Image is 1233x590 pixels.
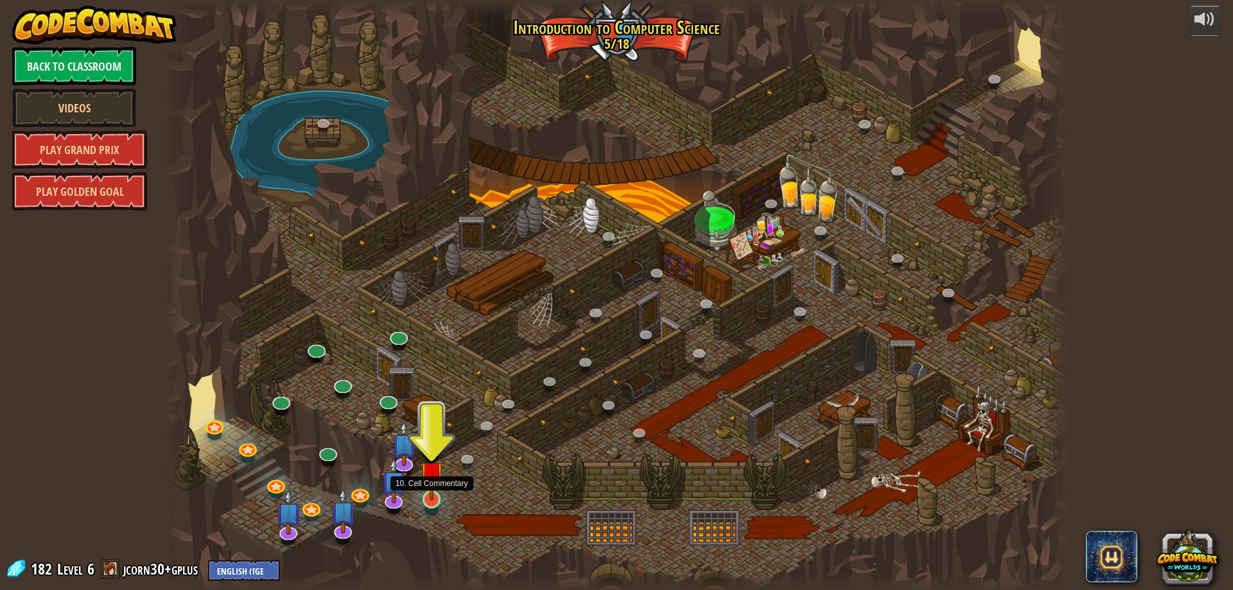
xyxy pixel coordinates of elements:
[12,89,136,127] a: Videos
[12,172,147,211] a: Play Golden Goal
[275,489,302,535] img: level-banner-unstarted-subscriber.png
[87,559,94,579] span: 6
[330,489,356,534] img: level-banner-unstarted-subscriber.png
[390,421,417,466] img: level-banner-unstarted-subscriber.png
[420,446,444,501] img: level-banner-unstarted.png
[12,6,177,44] img: CodeCombat - Learn how to code by playing a game
[381,458,407,504] img: level-banner-unstarted-subscriber.png
[1189,6,1221,36] button: Adjust volume
[57,559,83,580] span: Level
[123,559,202,579] a: jcorn30+gplus
[31,559,56,579] span: 182
[12,47,136,85] a: Back to Classroom
[12,130,147,169] a: Play Grand Prix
